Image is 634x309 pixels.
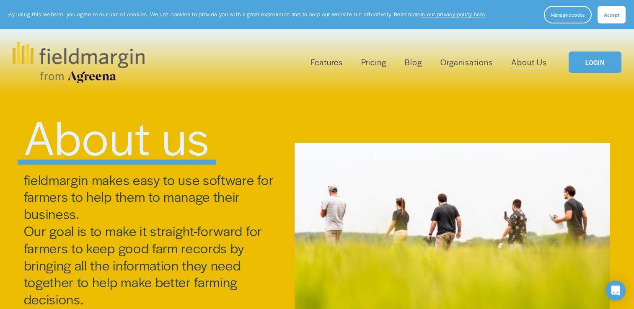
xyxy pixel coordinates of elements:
[24,170,277,309] span: fieldmargin makes easy to use software for farmers to help them to manage their business. Our goa...
[598,6,626,23] button: Accept
[604,11,619,18] span: Accept
[440,55,493,69] a: Organisations
[421,10,485,18] a: in our privacy policy here
[569,51,621,73] a: LOGIN
[311,56,343,68] span: Features
[24,103,210,169] span: About us
[8,10,486,18] p: By using this website, you agree to our use of cookies. We use cookies to provide you with a grea...
[311,55,343,69] a: folder dropdown
[361,55,386,69] a: Pricing
[544,6,592,23] button: Manage cookies
[606,281,626,301] div: Open Intercom Messenger
[405,55,422,69] a: Blog
[511,55,547,69] a: About Us
[13,41,144,83] img: fieldmargin.com
[551,11,585,18] span: Manage cookies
